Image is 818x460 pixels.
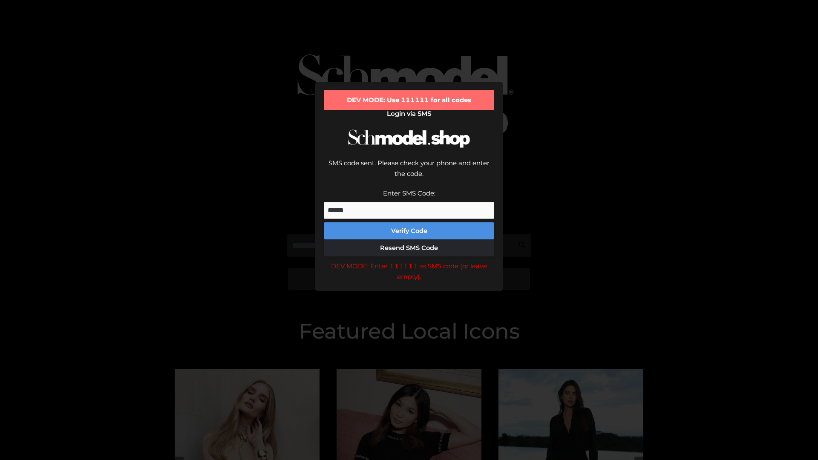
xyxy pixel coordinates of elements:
div: SMS code sent. Please check your phone and enter the code. [324,158,494,188]
div: DEV MODE: Use 111111 for all codes [324,90,494,110]
label: Enter SMS Code: [383,189,435,197]
button: Verify Code [324,222,494,239]
button: Resend SMS Code [324,239,494,256]
img: Schmodel Logo [345,122,473,155]
div: DEV MODE: Enter 111111 as SMS code (or leave empty). [324,261,494,282]
h2: Login via SMS [324,110,494,118]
